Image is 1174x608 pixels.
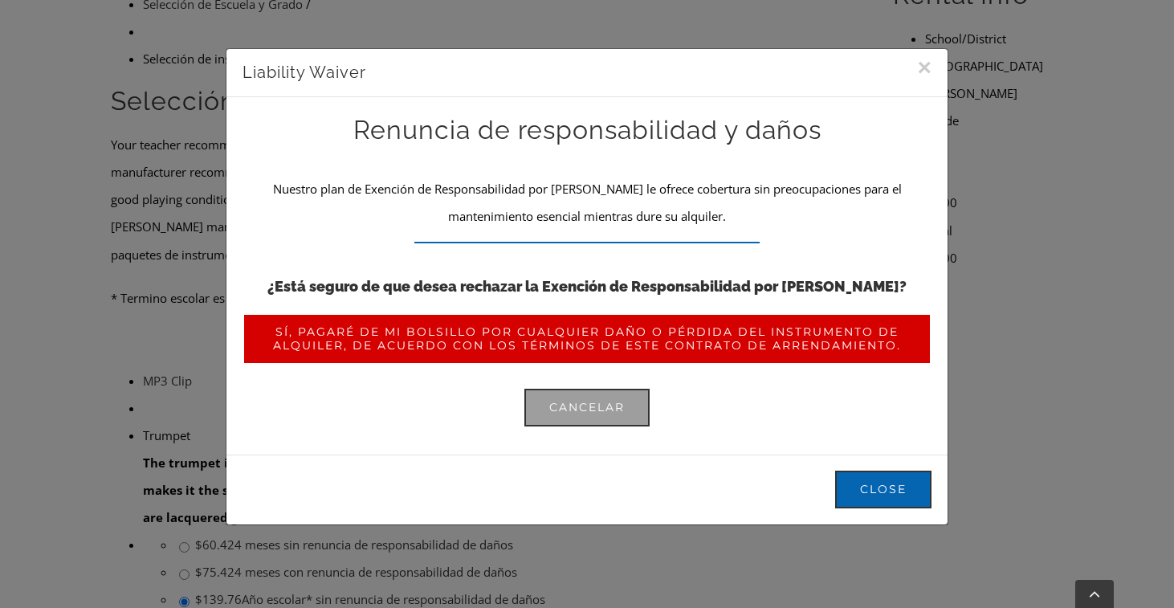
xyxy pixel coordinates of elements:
[267,278,907,295] strong: ¿Está seguro de que desea rechazar la Exención de Responsabilidad por [PERSON_NAME]?
[267,325,907,353] span: Sí, pagaré de mi bolsillo por cualquier daño o pérdida del instrumento de alquiler, de acuerdo co...
[549,401,625,414] span: Cancelar
[524,389,650,426] a: Cancelar
[243,313,931,365] a: Sí, pagaré de mi bolsillo por cualquier daño o pérdida del instrumento de alquiler, de acuerdo co...
[243,113,931,147] h2: Renuncia de responsabilidad y daños
[243,175,931,230] p: Nuestro plan de Exención de Responsabilidad por [PERSON_NAME] le ofrece cobertura sin preocupacio...
[243,61,931,84] h3: Liability Waiver
[835,471,931,508] button: Close
[917,55,931,80] button: Close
